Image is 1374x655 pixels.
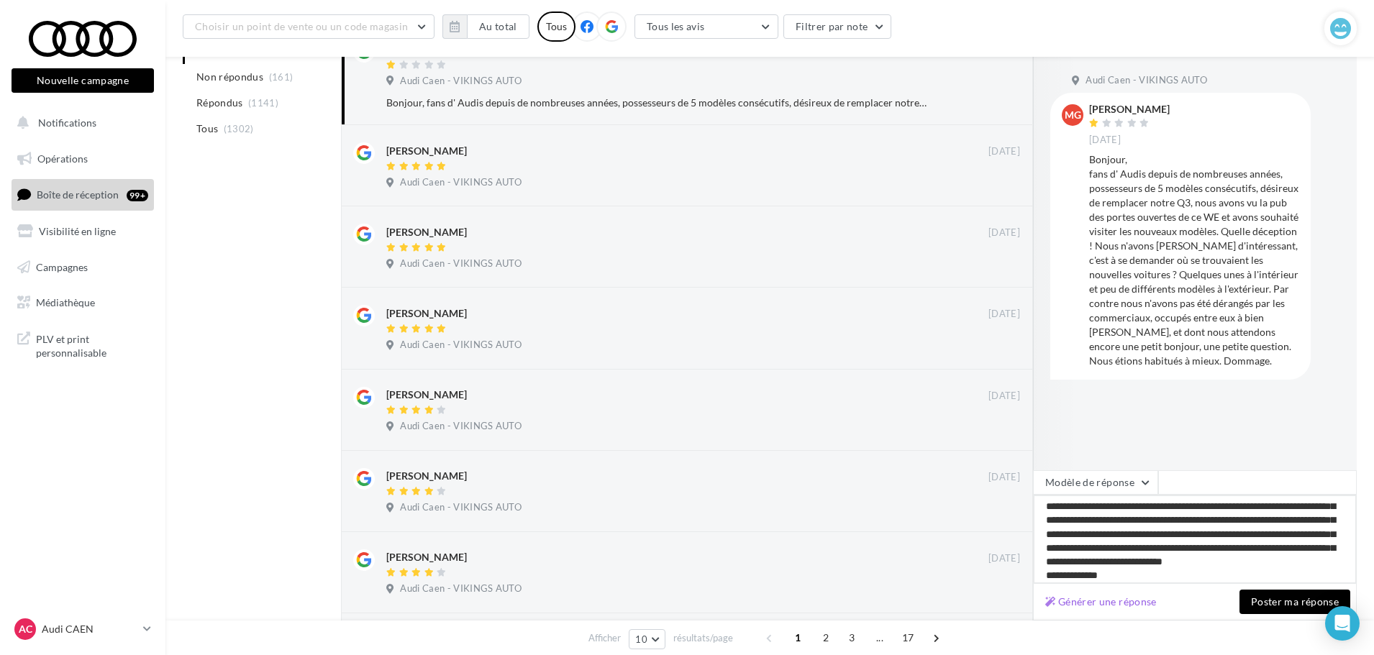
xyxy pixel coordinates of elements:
button: Générer une réponse [1039,593,1163,610]
span: MG [1065,108,1081,122]
button: Filtrer par note [783,14,892,39]
span: [DATE] [988,471,1020,484]
div: [PERSON_NAME] [386,144,467,158]
span: (1302) [224,123,254,134]
span: 17 [896,626,920,649]
div: [PERSON_NAME] [386,388,467,402]
span: Répondus [196,96,243,110]
a: Campagnes [9,252,157,283]
span: [DATE] [988,390,1020,403]
span: Audi Caen - VIKINGS AUTO [400,420,522,433]
span: Audi Caen - VIKINGS AUTO [400,339,522,352]
span: Choisir un point de vente ou un code magasin [195,20,408,32]
span: Tous les avis [647,20,705,32]
span: 3 [840,626,863,649]
span: [DATE] [988,226,1020,239]
div: Bonjour, fans d' Audis depuis de nombreuses années, possesseurs de 5 modèles consécutifs, désireu... [1089,152,1299,368]
span: Opérations [37,152,88,165]
div: Open Intercom Messenger [1325,606,1360,641]
span: Audi Caen - VIKINGS AUTO [400,501,522,514]
button: Au total [442,14,529,39]
span: 1 [786,626,809,649]
button: Poster ma réponse [1239,590,1350,614]
a: AC Audi CAEN [12,615,154,643]
span: résultats/page [673,631,733,645]
span: Audi Caen - VIKINGS AUTO [400,176,522,189]
span: 2 [814,626,837,649]
button: 10 [629,629,665,649]
button: Modèle de réponse [1033,470,1158,495]
span: [DATE] [1089,134,1121,147]
div: Tous [537,12,575,42]
span: Audi Caen - VIKINGS AUTO [400,582,522,595]
span: (1141) [248,97,278,109]
span: [DATE] [988,552,1020,565]
button: Choisir un point de vente ou un code magasin [183,14,435,39]
span: (161) [269,71,294,83]
span: Médiathèque [36,296,95,308]
div: Bonjour, fans d' Audis depuis de nombreuses années, possesseurs de 5 modèles consécutifs, désireu... [386,96,927,110]
span: AC [19,622,32,636]
p: Audi CAEN [42,622,137,636]
span: Audi Caen - VIKINGS AUTO [1086,74,1207,87]
a: PLV et print personnalisable [9,324,157,366]
span: [DATE] [988,145,1020,158]
div: [PERSON_NAME] [386,550,467,564]
button: Tous les avis [634,14,778,39]
span: Visibilité en ligne [39,225,116,237]
a: Visibilité en ligne [9,216,157,247]
a: Opérations [9,144,157,174]
span: ... [868,626,891,649]
button: Nouvelle campagne [12,68,154,93]
span: Tous [196,122,218,136]
span: Audi Caen - VIKINGS AUTO [400,75,522,88]
div: [PERSON_NAME] [386,225,467,239]
span: Campagnes [36,260,88,272]
span: [DATE] [988,308,1020,321]
div: [PERSON_NAME] [386,306,467,321]
div: [PERSON_NAME] [386,469,467,483]
button: Au total [467,14,529,39]
span: PLV et print personnalisable [36,329,148,360]
span: Non répondus [196,70,263,84]
span: Boîte de réception [37,188,119,201]
div: 99+ [127,190,148,201]
span: 10 [635,633,647,645]
span: Notifications [38,116,96,129]
span: Audi Caen - VIKINGS AUTO [400,257,522,270]
a: Boîte de réception99+ [9,179,157,210]
span: Afficher [588,631,621,645]
button: Notifications [9,108,151,138]
a: Médiathèque [9,288,157,318]
div: [PERSON_NAME] [1089,104,1170,114]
